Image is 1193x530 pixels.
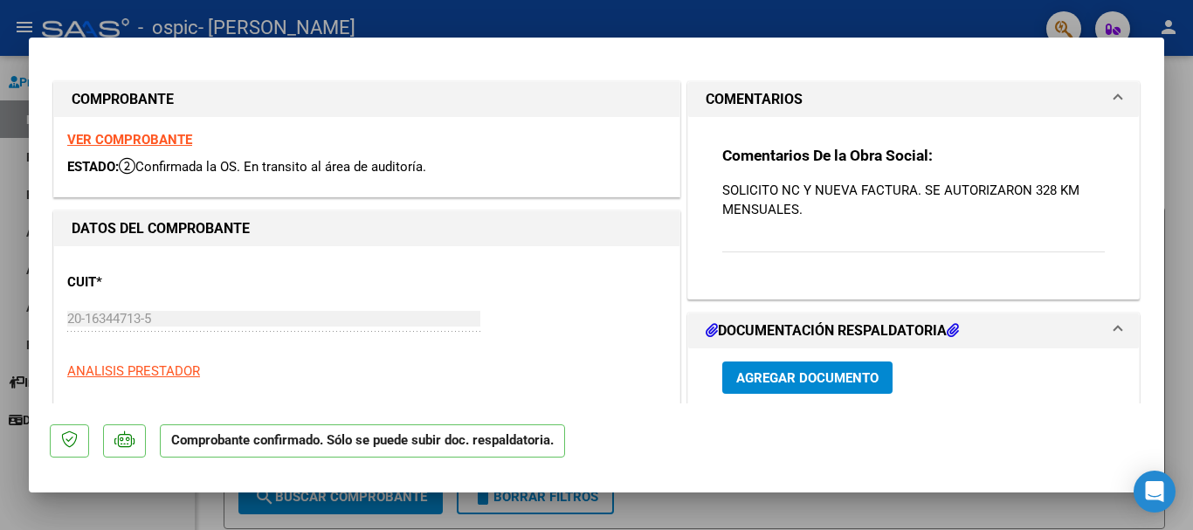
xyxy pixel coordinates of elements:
strong: DATOS DEL COMPROBANTE [72,220,250,237]
span: Agregar Documento [736,370,879,386]
strong: Comentarios De la Obra Social: [722,147,933,164]
div: COMENTARIOS [688,117,1139,298]
span: Confirmada la OS. En transito al área de auditoría. [119,159,426,175]
span: ESTADO: [67,159,119,175]
div: Open Intercom Messenger [1134,471,1176,513]
p: Comprobante confirmado. Sólo se puede subir doc. respaldatoria. [160,424,565,458]
p: CUIT [67,272,247,293]
h1: DOCUMENTACIÓN RESPALDATORIA [706,320,959,341]
strong: COMPROBANTE [72,91,174,107]
p: SOLICITO NC Y NUEVA FACTURA. SE AUTORIZARON 328 KM MENSUALES. [722,181,1105,219]
a: VER COMPROBANTE [67,132,192,148]
span: ANALISIS PRESTADOR [67,363,200,379]
mat-expansion-panel-header: COMENTARIOS [688,82,1139,117]
mat-expansion-panel-header: DOCUMENTACIÓN RESPALDATORIA [688,313,1139,348]
button: Agregar Documento [722,361,893,394]
h1: COMENTARIOS [706,89,803,110]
